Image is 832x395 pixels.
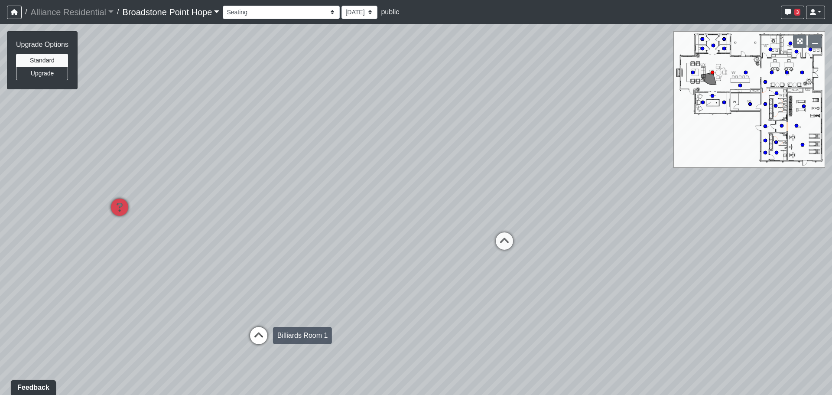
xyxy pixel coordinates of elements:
[16,67,68,80] button: Upgrade
[273,327,332,344] div: Billiards Room 1
[114,3,122,21] span: /
[22,3,30,21] span: /
[6,378,58,395] iframe: Ybug feedback widget
[781,6,804,19] button: 3
[123,3,220,21] a: Broadstone Point Hope
[381,8,399,16] span: public
[30,3,114,21] a: Alliance Residential
[16,40,68,49] h6: Upgrade Options
[16,54,68,67] button: Standard
[794,9,800,16] span: 3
